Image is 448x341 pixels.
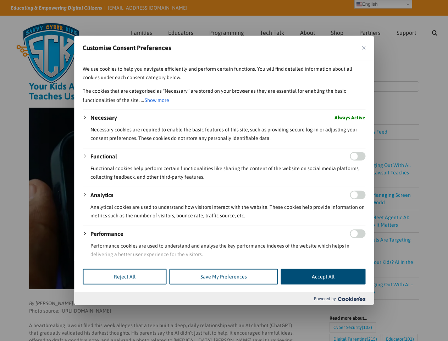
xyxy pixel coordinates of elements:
p: Functional cookies help perform certain functionalities like sharing the content of the website o... [90,164,365,181]
input: Enable Functional [350,152,365,161]
input: Enable Performance [350,229,365,238]
span: Always Active [334,113,365,122]
button: Accept All [281,269,365,285]
button: Necessary [90,113,117,122]
button: Save My Preferences [169,269,278,285]
p: Performance cookies are used to understand and analyse the key performance indexes of the website... [90,242,365,259]
img: Cookieyes logo [338,297,365,301]
p: We use cookies to help you navigate efficiently and perform certain functions. You will find deta... [83,65,365,82]
div: Powered by [74,292,374,305]
p: Analytical cookies are used to understand how visitors interact with the website. These cookies h... [90,203,365,220]
p: The cookies that are categorised as "Necessary" are stored on your browser as they are essential ... [83,87,365,105]
button: Functional [90,152,117,161]
img: Close [362,46,365,50]
button: Show more [144,95,170,105]
button: Reject All [83,269,166,285]
span: Customise Consent Preferences [83,44,171,52]
button: Performance [90,229,123,238]
p: Necessary cookies are required to enable the basic features of this site, such as providing secur... [90,125,365,142]
input: Enable Analytics [350,191,365,199]
button: Analytics [90,191,114,199]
